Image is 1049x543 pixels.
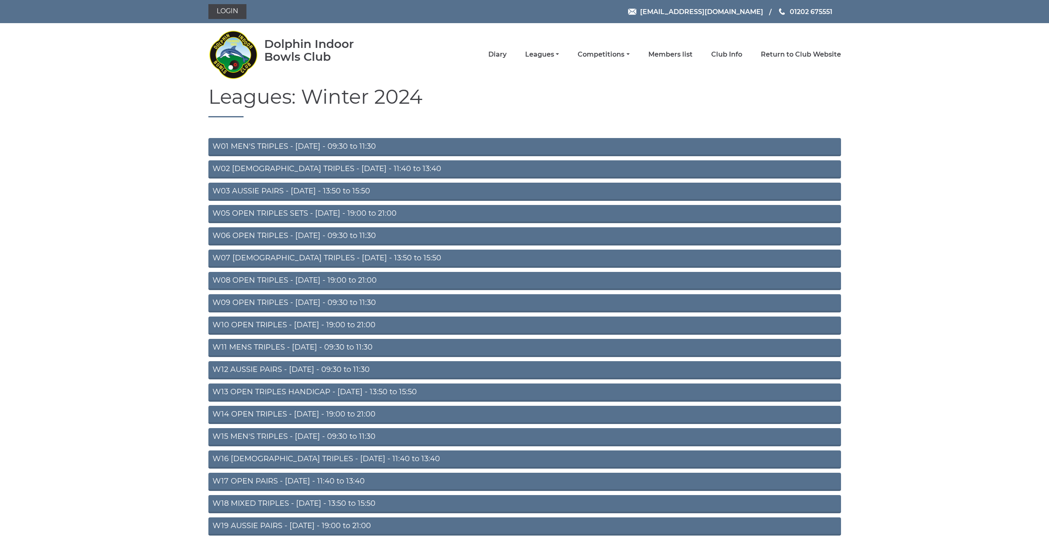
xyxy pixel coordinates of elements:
[488,50,507,59] a: Diary
[208,361,841,379] a: W12 AUSSIE PAIRS - [DATE] - 09:30 to 11:30
[711,50,742,59] a: Club Info
[208,517,841,536] a: W19 AUSSIE PAIRS - [DATE] - 19:00 to 21:00
[208,227,841,245] a: W06 OPEN TRIPLES - [DATE] - 09:30 to 11:30
[779,8,785,15] img: Phone us
[208,495,841,513] a: W18 MIXED TRIPLES - [DATE] - 13:50 to 15:50
[208,294,841,312] a: W09 OPEN TRIPLES - [DATE] - 09:30 to 11:30
[640,7,763,15] span: [EMAIL_ADDRESS][DOMAIN_NAME]
[208,26,258,83] img: Dolphin Indoor Bowls Club
[208,4,246,19] a: Login
[208,250,841,268] a: W07 [DEMOGRAPHIC_DATA] TRIPLES - [DATE] - 13:50 to 15:50
[790,7,832,15] span: 01202 675551
[778,7,832,17] a: Phone us 01202 675551
[208,317,841,335] a: W10 OPEN TRIPLES - [DATE] - 19:00 to 21:00
[628,9,636,15] img: Email
[208,428,841,446] a: W15 MEN'S TRIPLES - [DATE] - 09:30 to 11:30
[208,383,841,402] a: W13 OPEN TRIPLES HANDICAP - [DATE] - 13:50 to 15:50
[208,183,841,201] a: W03 AUSSIE PAIRS - [DATE] - 13:50 to 15:50
[208,160,841,179] a: W02 [DEMOGRAPHIC_DATA] TRIPLES - [DATE] - 11:40 to 13:40
[208,339,841,357] a: W11 MENS TRIPLES - [DATE] - 09:30 to 11:30
[264,38,380,63] div: Dolphin Indoor Bowls Club
[208,86,841,117] h1: Leagues: Winter 2024
[208,450,841,469] a: W16 [DEMOGRAPHIC_DATA] TRIPLES - [DATE] - 11:40 to 13:40
[525,50,559,59] a: Leagues
[208,205,841,223] a: W05 OPEN TRIPLES SETS - [DATE] - 19:00 to 21:00
[578,50,629,59] a: Competitions
[208,473,841,491] a: W17 OPEN PAIRS - [DATE] - 11:40 to 13:40
[208,272,841,290] a: W08 OPEN TRIPLES - [DATE] - 19:00 to 21:00
[648,50,693,59] a: Members list
[761,50,841,59] a: Return to Club Website
[208,138,841,156] a: W01 MEN'S TRIPLES - [DATE] - 09:30 to 11:30
[628,7,763,17] a: Email [EMAIL_ADDRESS][DOMAIN_NAME]
[208,406,841,424] a: W14 OPEN TRIPLES - [DATE] - 19:00 to 21:00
